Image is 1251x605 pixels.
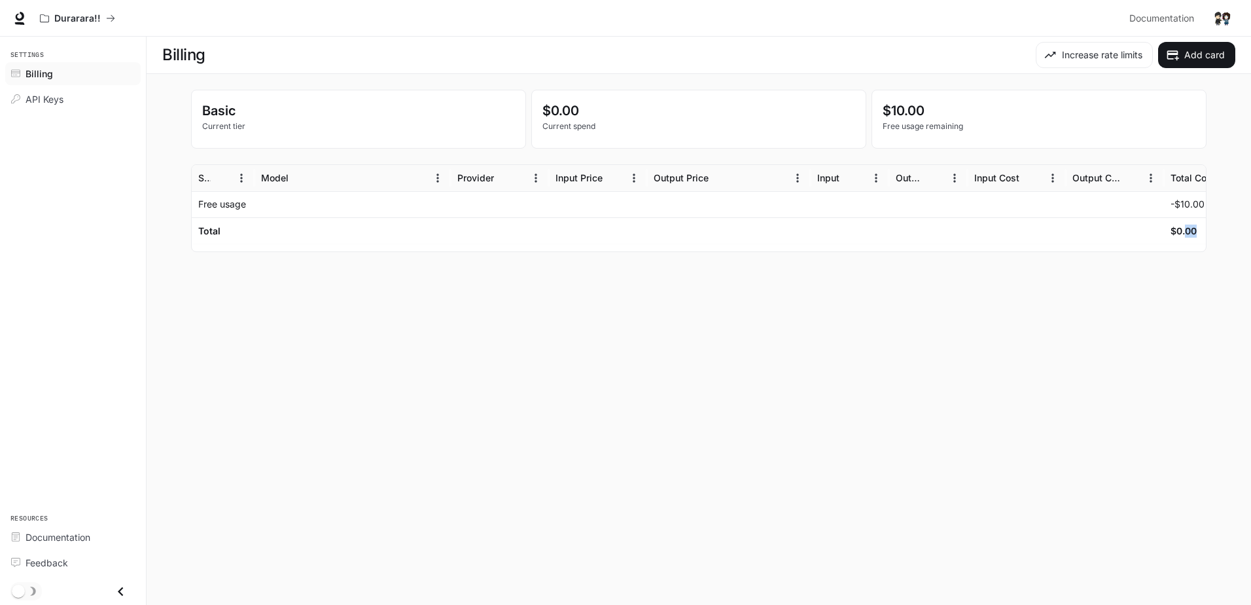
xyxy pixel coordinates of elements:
button: Sort [212,168,232,188]
button: User avatar [1209,5,1235,31]
button: Menu [232,168,251,188]
a: Documentation [5,526,141,549]
p: Basic [202,101,515,120]
button: Close drawer [106,578,135,605]
span: Billing [26,67,53,81]
button: Menu [866,168,886,188]
span: Dark mode toggle [12,583,25,598]
button: Sort [495,168,515,188]
button: Sort [925,168,945,188]
button: Sort [1121,168,1141,188]
button: Sort [841,168,860,188]
div: Output [896,172,924,183]
p: Free usage [198,198,246,211]
p: Current tier [202,120,515,132]
button: Menu [945,168,964,188]
button: Add card [1158,42,1235,68]
div: Output Cost [1072,172,1120,183]
button: Menu [526,168,546,188]
span: API Keys [26,92,63,106]
button: Increase rate limits [1036,42,1153,68]
button: Sort [1021,168,1040,188]
div: Input [817,172,839,183]
p: Free usage remaining [883,120,1195,132]
span: Feedback [26,556,68,570]
h6: $0.00 [1171,225,1197,238]
p: $0.00 [542,101,855,120]
div: Total Cost [1171,172,1215,183]
button: Menu [428,168,448,188]
p: Durarara!! [54,13,101,24]
span: Documentation [1129,10,1194,27]
button: Menu [1043,168,1063,188]
button: Menu [1141,168,1161,188]
div: Output Price [654,172,709,183]
button: Sort [290,168,309,188]
span: Documentation [26,530,90,544]
button: Sort [604,168,624,188]
a: API Keys [5,88,141,111]
a: Billing [5,62,141,85]
img: User avatar [1213,9,1231,27]
p: Current spend [542,120,855,132]
div: Input Price [555,172,603,183]
button: All workspaces [34,5,121,31]
p: -$10.00 [1171,198,1205,211]
div: Provider [457,172,494,183]
div: Model [261,172,289,183]
h1: Billing [162,42,205,68]
button: Menu [624,168,644,188]
div: Input Cost [974,172,1019,183]
p: $10.00 [883,101,1195,120]
a: Feedback [5,551,141,574]
a: Documentation [1124,5,1204,31]
h6: Total [198,225,220,238]
button: Sort [710,168,730,188]
button: Menu [788,168,807,188]
div: Service [198,172,211,183]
